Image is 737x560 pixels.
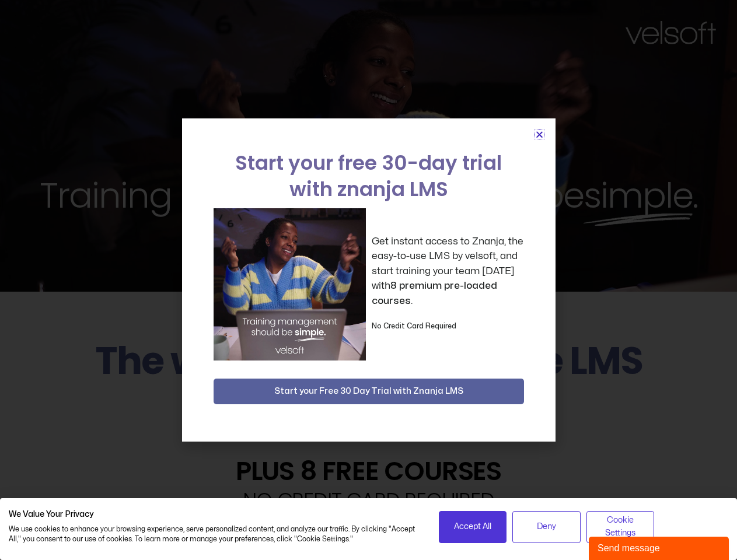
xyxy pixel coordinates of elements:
[586,511,655,543] button: Adjust cookie preferences
[589,534,731,560] iframe: chat widget
[439,511,507,543] button: Accept all cookies
[594,514,647,540] span: Cookie Settings
[9,524,421,544] p: We use cookies to enhance your browsing experience, serve personalized content, and analyze our t...
[454,520,491,533] span: Accept All
[372,234,524,309] p: Get instant access to Znanja, the easy-to-use LMS by velsoft, and start training your team [DATE]...
[535,130,544,139] a: Close
[274,384,463,398] span: Start your Free 30 Day Trial with Znanja LMS
[214,150,524,202] h2: Start your free 30-day trial with znanja LMS
[537,520,556,533] span: Deny
[512,511,581,543] button: Deny all cookies
[372,323,456,330] strong: No Credit Card Required
[9,509,421,520] h2: We Value Your Privacy
[214,379,524,404] button: Start your Free 30 Day Trial with Znanja LMS
[214,208,366,360] img: a woman sitting at her laptop dancing
[372,281,497,306] strong: 8 premium pre-loaded courses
